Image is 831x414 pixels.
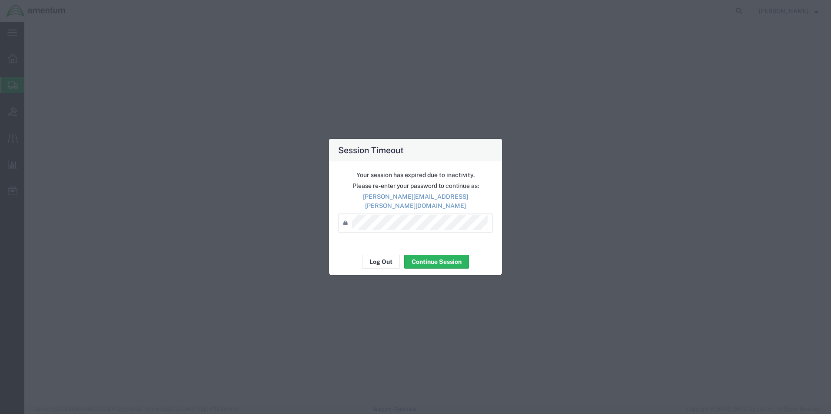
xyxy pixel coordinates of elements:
[338,181,493,191] p: Please re-enter your password to continue as:
[362,255,400,269] button: Log Out
[338,192,493,210] p: [PERSON_NAME][EMAIL_ADDRESS][PERSON_NAME][DOMAIN_NAME]
[338,144,404,156] h4: Session Timeout
[338,171,493,180] p: Your session has expired due to inactivity.
[404,255,469,269] button: Continue Session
